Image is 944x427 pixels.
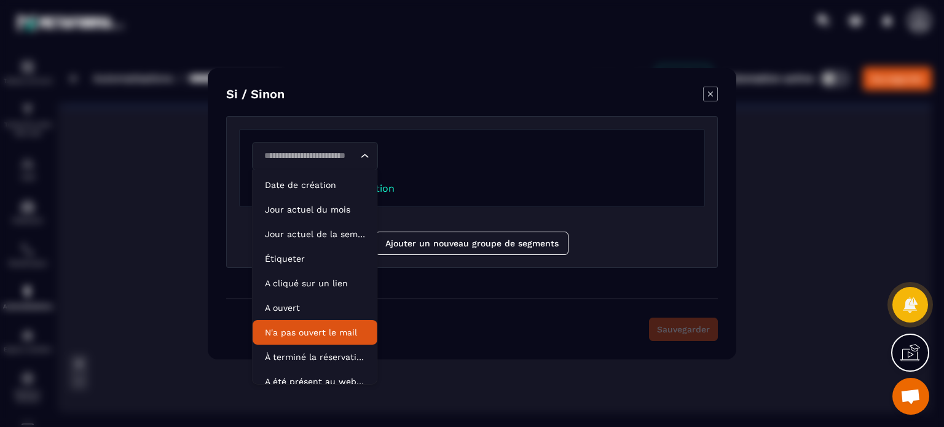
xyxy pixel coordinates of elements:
p: Étiqueter [265,253,365,265]
p: Date de création [265,179,365,191]
p: A été présent au webinar [265,375,365,388]
p: N'a pas ouvert le mail [265,326,365,339]
input: Search for option [260,149,358,163]
button: Ajouter un nouveau groupe de segments [376,232,568,255]
h4: Si / Sinon [226,87,285,104]
p: Jour actuel du mois [265,203,365,216]
p: Jour actuel de la semaine [265,228,365,240]
p: A cliqué sur un lien [265,277,365,289]
div: Search for option [252,142,378,170]
p: A ouvert [265,302,365,314]
p: À terminé la réservation d'événement [265,351,365,363]
div: Ouvrir le chat [892,378,929,415]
